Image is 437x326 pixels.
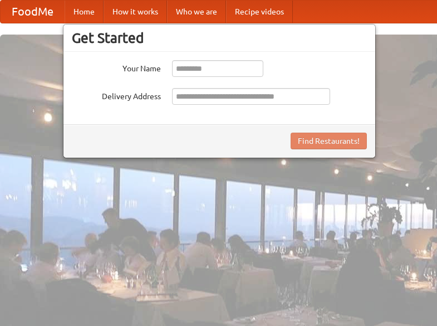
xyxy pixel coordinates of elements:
[104,1,167,23] a: How it works
[72,30,367,46] h3: Get Started
[72,88,161,102] label: Delivery Address
[1,1,65,23] a: FoodMe
[72,60,161,74] label: Your Name
[167,1,226,23] a: Who we are
[226,1,293,23] a: Recipe videos
[65,1,104,23] a: Home
[291,133,367,149] button: Find Restaurants!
